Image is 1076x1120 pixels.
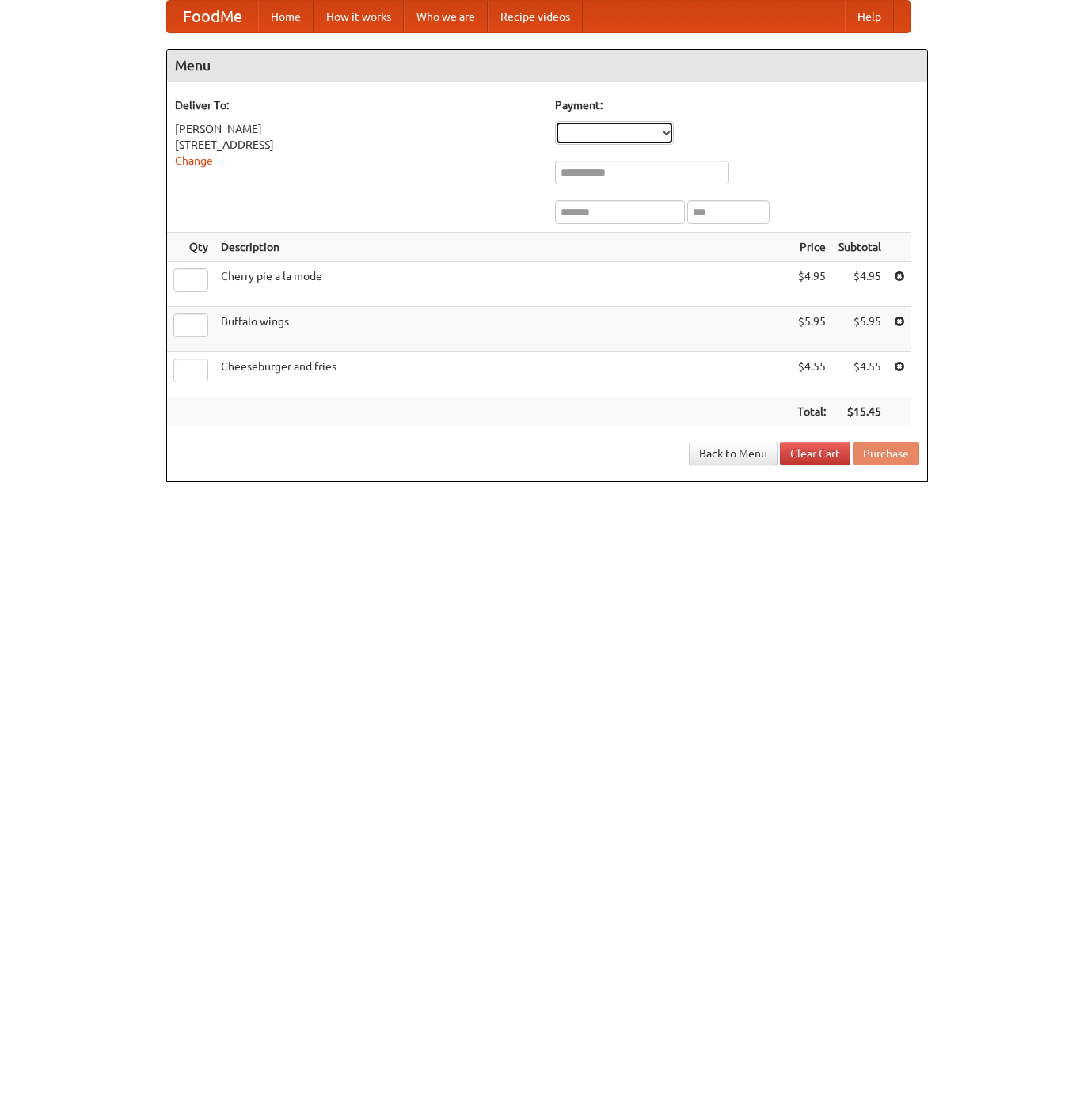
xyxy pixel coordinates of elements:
[791,397,832,427] th: Total:
[215,233,791,262] th: Description
[791,307,832,352] td: $5.95
[175,154,213,167] a: Change
[314,1,404,32] a: How it works
[689,442,778,465] a: Back to Menu
[167,1,258,32] a: FoodMe
[780,442,850,465] a: Clear Cart
[175,97,539,113] h5: Deliver To:
[167,233,215,262] th: Qty
[853,442,919,465] button: Purchase
[258,1,314,32] a: Home
[555,97,919,113] h5: Payment:
[832,397,888,427] th: $15.45
[791,233,832,262] th: Price
[832,352,888,397] td: $4.55
[791,352,832,397] td: $4.55
[845,1,894,32] a: Help
[404,1,488,32] a: Who we are
[175,137,539,153] div: [STREET_ADDRESS]
[175,121,539,137] div: [PERSON_NAME]
[215,307,791,352] td: Buffalo wings
[215,262,791,307] td: Cherry pie a la mode
[791,262,832,307] td: $4.95
[832,262,888,307] td: $4.95
[167,50,927,82] h4: Menu
[488,1,583,32] a: Recipe videos
[832,307,888,352] td: $5.95
[832,233,888,262] th: Subtotal
[215,352,791,397] td: Cheeseburger and fries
